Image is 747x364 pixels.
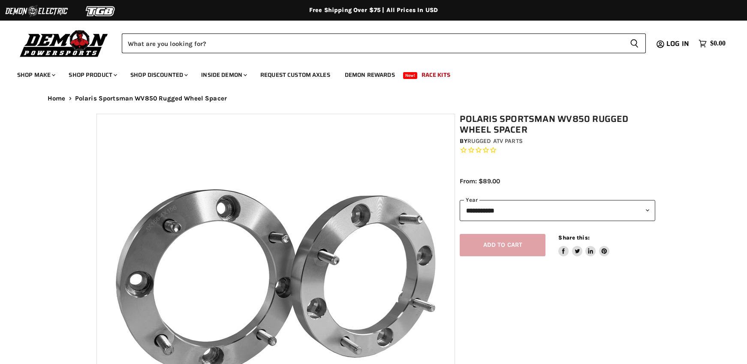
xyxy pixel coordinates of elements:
[4,3,69,19] img: Demon Electric Logo 2
[460,136,655,146] div: by
[694,37,730,50] a: $0.00
[62,66,122,84] a: Shop Product
[30,95,717,102] nav: Breadcrumbs
[623,33,646,53] button: Search
[124,66,193,84] a: Shop Discounted
[467,137,523,145] a: Rugged ATV Parts
[710,39,726,48] span: $0.00
[558,234,609,257] aside: Share this:
[11,63,723,84] ul: Main menu
[403,72,418,79] span: New!
[195,66,252,84] a: Inside Demon
[460,177,500,185] span: From: $89.00
[254,66,337,84] a: Request Custom Axles
[460,146,655,155] span: Rated 0.0 out of 5 stars 0 reviews
[122,33,646,53] form: Product
[30,6,717,14] div: Free Shipping Over $75 | All Prices In USD
[460,114,655,135] h1: Polaris Sportsman WV850 Rugged Wheel Spacer
[122,33,623,53] input: Search
[415,66,457,84] a: Race Kits
[666,38,689,49] span: Log in
[17,28,111,58] img: Demon Powersports
[48,95,66,102] a: Home
[663,40,694,48] a: Log in
[11,66,60,84] a: Shop Make
[69,3,133,19] img: TGB Logo 2
[558,234,589,241] span: Share this:
[460,200,655,221] select: year
[338,66,401,84] a: Demon Rewards
[75,95,227,102] span: Polaris Sportsman WV850 Rugged Wheel Spacer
